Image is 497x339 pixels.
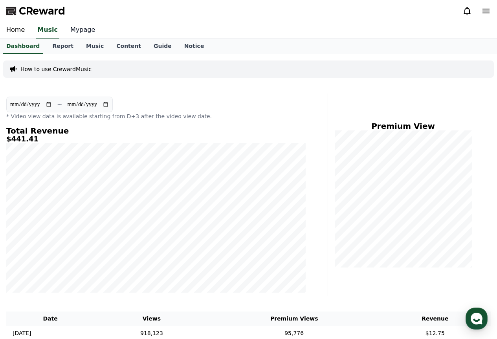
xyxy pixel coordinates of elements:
[116,261,136,267] span: Settings
[6,5,65,17] a: CReward
[52,249,101,269] a: Messages
[101,249,151,269] a: Settings
[20,261,34,267] span: Home
[36,22,59,38] a: Music
[334,122,472,130] h4: Premium View
[19,5,65,17] span: CReward
[2,249,52,269] a: Home
[46,39,80,54] a: Report
[110,39,147,54] a: Content
[6,312,94,326] th: Date
[64,22,101,38] a: Mypage
[147,39,178,54] a: Guide
[80,39,110,54] a: Music
[3,39,43,54] a: Dashboard
[380,312,491,326] th: Revenue
[94,312,209,326] th: Views
[209,312,380,326] th: Premium Views
[6,135,306,143] h5: $441.41
[13,329,31,337] p: [DATE]
[65,261,88,268] span: Messages
[178,39,211,54] a: Notice
[6,126,306,135] h4: Total Revenue
[20,65,92,73] a: How to use CrewardMusic
[57,100,62,109] p: ~
[6,112,306,120] p: * Video view data is available starting from D+3 after the video view date.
